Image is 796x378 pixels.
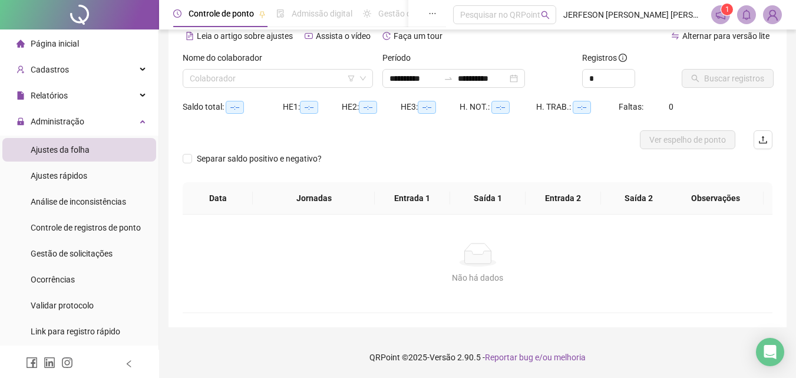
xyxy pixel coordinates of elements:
[31,301,94,310] span: Validar protocolo
[725,5,729,14] span: 1
[541,11,550,19] span: search
[375,182,450,215] th: Entrada 1
[61,357,73,369] span: instagram
[359,101,377,114] span: --:--
[450,182,526,215] th: Saída 1
[197,31,293,41] span: Leia o artigo sobre ajustes
[668,182,764,215] th: Observações
[173,9,181,18] span: clock-circle
[526,182,601,215] th: Entrada 2
[382,51,418,64] label: Período
[189,9,254,18] span: Controle de ponto
[31,223,141,232] span: Controle de registros de ponto
[186,32,194,40] span: file-text
[363,9,371,18] span: sun
[31,91,68,100] span: Relatórios
[444,74,453,83] span: to
[31,249,113,258] span: Gestão de solicitações
[183,51,270,64] label: Nome do colaborador
[226,101,244,114] span: --:--
[721,4,733,15] sup: 1
[619,102,645,111] span: Faltas:
[348,75,355,82] span: filter
[378,9,438,18] span: Gestão de férias
[671,32,679,40] span: swap
[485,353,586,362] span: Reportar bug e/ou melhoria
[758,135,768,144] span: upload
[682,31,769,41] span: Alternar para versão lite
[491,101,510,114] span: --:--
[31,39,79,48] span: Página inicial
[418,101,436,114] span: --:--
[16,91,25,100] span: file
[16,40,25,48] span: home
[342,100,401,114] div: HE 2:
[26,357,38,369] span: facebook
[460,100,536,114] div: H. NOT.:
[764,6,781,24] img: 93497
[359,75,366,82] span: down
[16,117,25,126] span: lock
[197,271,758,284] div: Não há dados
[31,327,120,336] span: Link para registro rápido
[125,360,133,368] span: left
[582,51,627,64] span: Registros
[31,145,90,155] span: Ajustes da folha
[682,69,774,88] button: Buscar registros
[192,152,326,165] span: Separar saldo positivo e negativo?
[183,100,283,114] div: Saldo total:
[640,130,735,149] button: Ver espelho de ponto
[259,11,266,18] span: pushpin
[677,192,754,205] span: Observações
[31,65,69,74] span: Cadastros
[31,171,87,180] span: Ajustes rápidos
[31,275,75,284] span: Ocorrências
[601,182,676,215] th: Saída 2
[536,100,619,114] div: H. TRAB.:
[253,182,374,215] th: Jornadas
[16,65,25,74] span: user-add
[741,9,752,20] span: bell
[756,338,784,366] div: Open Intercom Messenger
[44,357,55,369] span: linkedin
[573,101,591,114] span: --:--
[305,32,313,40] span: youtube
[159,337,796,378] footer: QRPoint © 2025 - 2.90.5 -
[292,9,352,18] span: Admissão digital
[715,9,726,20] span: notification
[382,32,391,40] span: history
[31,117,84,126] span: Administração
[283,100,342,114] div: HE 1:
[316,31,371,41] span: Assista o vídeo
[401,100,460,114] div: HE 3:
[300,101,318,114] span: --:--
[428,9,437,18] span: ellipsis
[394,31,442,41] span: Faça um tour
[563,8,704,21] span: JERFESON [PERSON_NAME] [PERSON_NAME] [PERSON_NAME] - FIDES & CONTPRAT
[276,9,285,18] span: file-done
[430,353,455,362] span: Versão
[669,102,673,111] span: 0
[183,182,253,215] th: Data
[31,197,126,206] span: Análise de inconsistências
[444,74,453,83] span: swap-right
[619,54,627,62] span: info-circle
